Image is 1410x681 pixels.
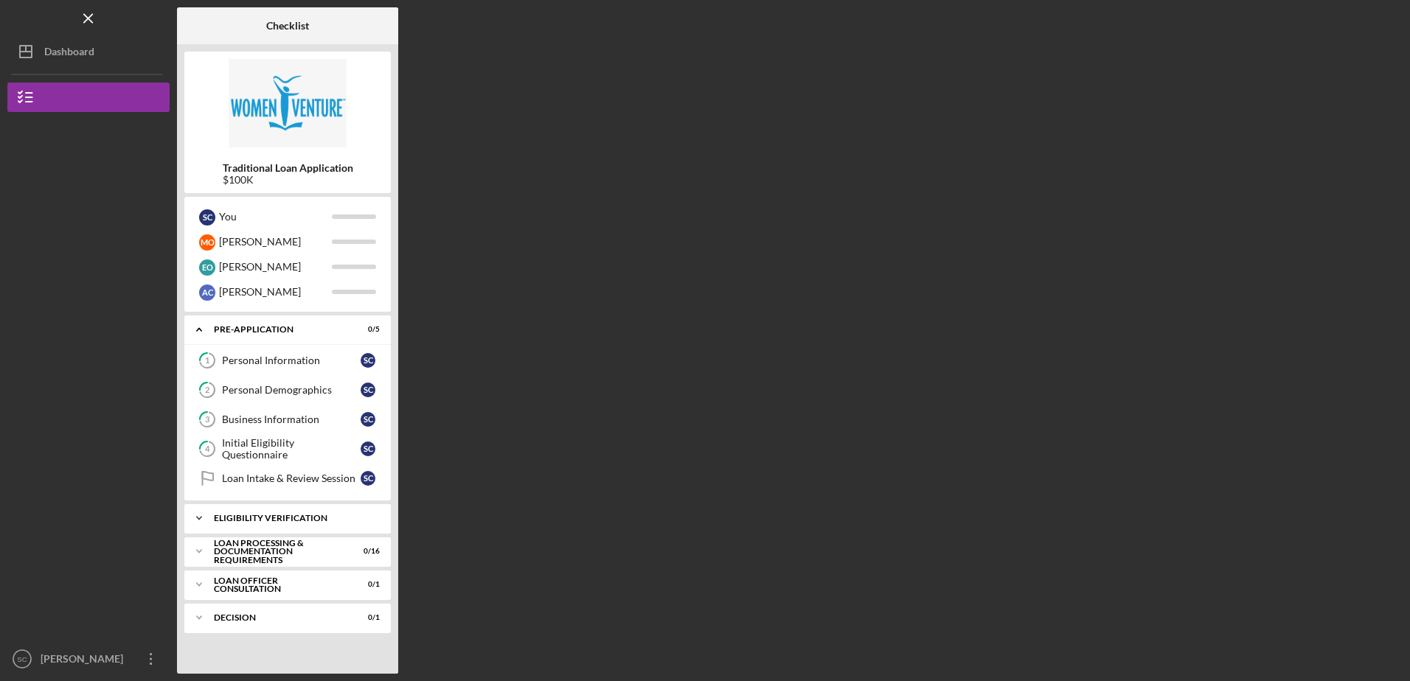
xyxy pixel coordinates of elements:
[44,37,94,70] div: Dashboard
[222,437,361,461] div: Initial Eligibility Questionnaire
[214,325,343,334] div: Pre-Application
[199,209,215,226] div: S C
[219,279,332,304] div: [PERSON_NAME]
[192,346,383,375] a: 1Personal InformationSC
[266,20,309,32] b: Checklist
[7,644,170,674] button: SC[PERSON_NAME]
[192,375,383,405] a: 2Personal DemographicsSC
[222,413,361,425] div: Business Information
[199,259,215,276] div: E O
[7,37,170,66] button: Dashboard
[205,385,209,395] tspan: 2
[361,353,375,368] div: S C
[222,384,361,396] div: Personal Demographics
[219,254,332,279] div: [PERSON_NAME]
[361,383,375,397] div: S C
[205,356,209,366] tspan: 1
[223,162,353,174] b: Traditional Loan Application
[361,471,375,486] div: S C
[205,415,209,425] tspan: 3
[361,412,375,427] div: S C
[205,444,210,454] tspan: 4
[361,441,375,456] div: S C
[222,472,361,484] div: Loan Intake & Review Session
[37,644,133,677] div: [PERSON_NAME]
[214,576,343,593] div: Loan Officer Consultation
[192,464,383,493] a: Loan Intake & Review SessionSC
[184,59,391,147] img: Product logo
[353,580,380,589] div: 0 / 1
[214,613,343,622] div: Decision
[219,204,332,229] div: You
[353,547,380,556] div: 0 / 16
[199,234,215,251] div: M O
[17,655,27,663] text: SC
[192,405,383,434] a: 3Business InformationSC
[219,229,332,254] div: [PERSON_NAME]
[353,613,380,622] div: 0 / 1
[223,174,353,186] div: $100K
[199,284,215,301] div: A C
[222,355,361,366] div: Personal Information
[214,539,343,565] div: Loan Processing & Documentation Requirements
[214,514,372,523] div: Eligibility Verification
[353,325,380,334] div: 0 / 5
[192,434,383,464] a: 4Initial Eligibility QuestionnaireSC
